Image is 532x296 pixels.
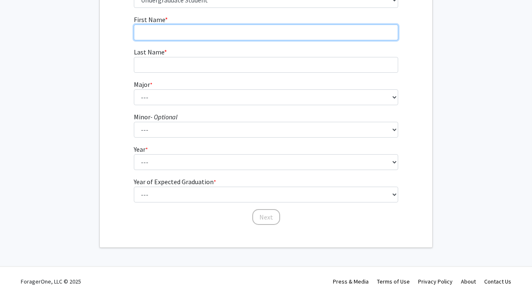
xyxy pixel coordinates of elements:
a: Press & Media [333,278,369,285]
a: About [461,278,476,285]
button: Next [252,209,280,225]
label: Major [134,79,153,89]
i: - Optional [150,113,177,121]
label: Year [134,144,148,154]
a: Privacy Policy [418,278,453,285]
a: Terms of Use [377,278,410,285]
iframe: Chat [6,259,35,290]
label: Year of Expected Graduation [134,177,216,187]
a: Contact Us [484,278,511,285]
label: Minor [134,112,177,122]
span: First Name [134,15,165,24]
div: ForagerOne, LLC © 2025 [21,267,81,296]
span: Last Name [134,48,164,56]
